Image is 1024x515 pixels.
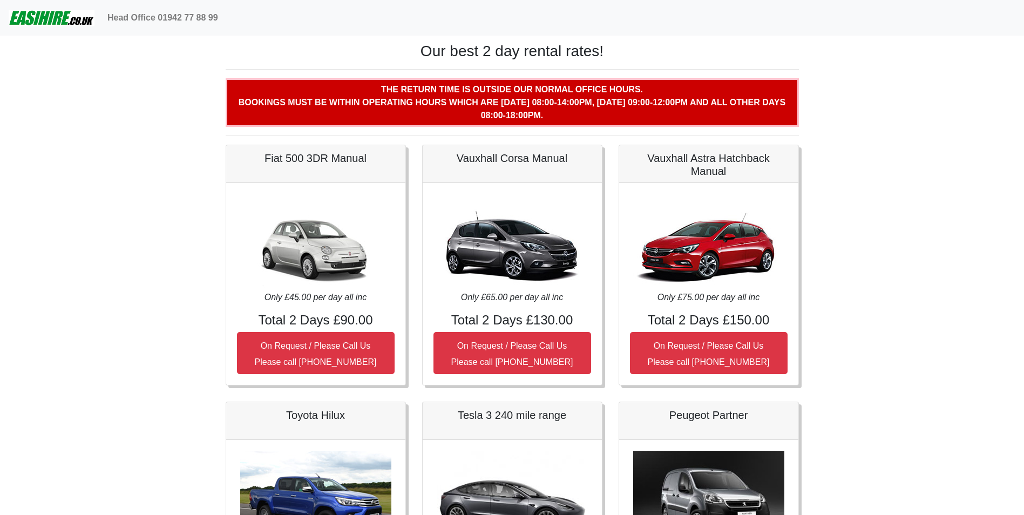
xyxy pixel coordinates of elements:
img: Vauxhall Corsa Manual [437,194,588,291]
img: Vauxhall Astra Hatchback Manual [633,194,784,291]
h4: Total 2 Days £90.00 [237,313,395,328]
h5: Peugeot Partner [630,409,788,422]
button: On Request / Please Call UsPlease call [PHONE_NUMBER] [237,332,395,374]
button: On Request / Please Call UsPlease call [PHONE_NUMBER] [630,332,788,374]
i: Only £75.00 per day all inc [657,293,759,302]
b: Head Office 01942 77 88 99 [107,13,218,22]
h5: Tesla 3 240 mile range [433,409,591,422]
i: Only £65.00 per day all inc [461,293,563,302]
h4: Total 2 Days £150.00 [630,313,788,328]
h5: Toyota Hilux [237,409,395,422]
img: Fiat 500 3DR Manual [240,194,391,291]
h5: Vauxhall Astra Hatchback Manual [630,152,788,178]
small: On Request / Please Call Us Please call [PHONE_NUMBER] [451,341,573,367]
h5: Fiat 500 3DR Manual [237,152,395,165]
i: Only £45.00 per day all inc [265,293,367,302]
h1: Our best 2 day rental rates! [226,42,799,60]
a: Head Office 01942 77 88 99 [103,7,222,29]
b: The return time is outside our normal office hours. Bookings must be within operating hours which... [239,85,785,120]
button: On Request / Please Call UsPlease call [PHONE_NUMBER] [433,332,591,374]
small: On Request / Please Call Us Please call [PHONE_NUMBER] [255,341,377,367]
img: easihire_logo_small.png [9,7,94,29]
h4: Total 2 Days £130.00 [433,313,591,328]
h5: Vauxhall Corsa Manual [433,152,591,165]
small: On Request / Please Call Us Please call [PHONE_NUMBER] [648,341,770,367]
